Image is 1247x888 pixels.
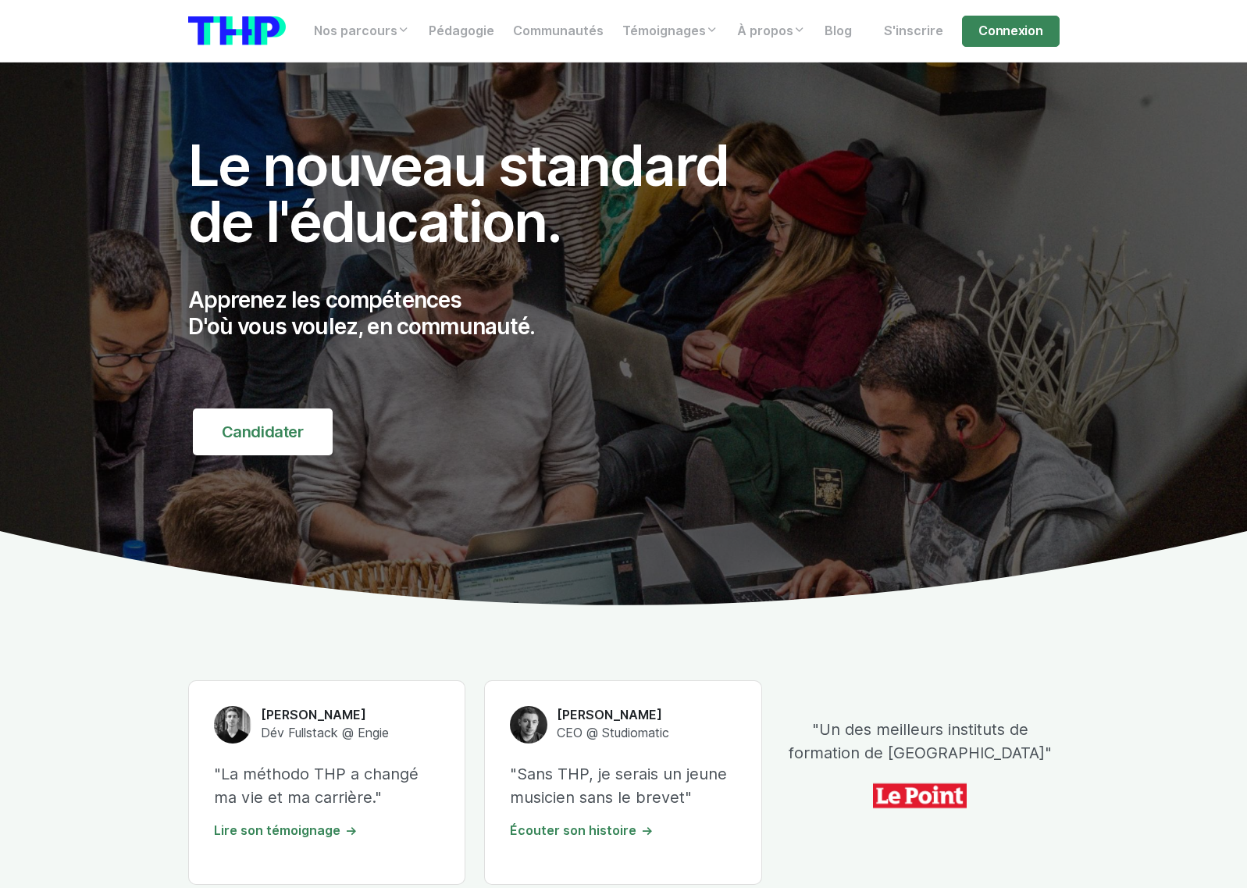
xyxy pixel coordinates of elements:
h1: Le nouveau standard de l'éducation. [188,137,763,250]
a: Témoignages [613,16,728,47]
a: Candidater [193,408,333,455]
img: icon [873,777,967,815]
span: CEO @ Studiomatic [557,726,669,740]
p: "Sans THP, je serais un jeune musicien sans le brevet" [510,762,736,809]
a: Communautés [504,16,613,47]
img: Anthony [510,706,547,744]
img: logo [188,16,286,45]
h6: [PERSON_NAME] [557,707,669,724]
a: Blog [815,16,861,47]
p: "La méthodo THP a changé ma vie et ma carrière." [214,762,440,809]
a: Connexion [962,16,1059,47]
img: Titouan [214,706,251,744]
a: Écouter son histoire [510,823,654,838]
a: S'inscrire [875,16,953,47]
a: Pédagogie [419,16,504,47]
a: Nos parcours [305,16,419,47]
a: Lire son témoignage [214,823,358,838]
a: À propos [728,16,815,47]
span: Dév Fullstack @ Engie [261,726,389,740]
p: "Un des meilleurs instituts de formation de [GEOGRAPHIC_DATA]" [781,718,1059,765]
h6: [PERSON_NAME] [261,707,389,724]
p: Apprenez les compétences D'où vous voulez, en communauté. [188,287,763,340]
